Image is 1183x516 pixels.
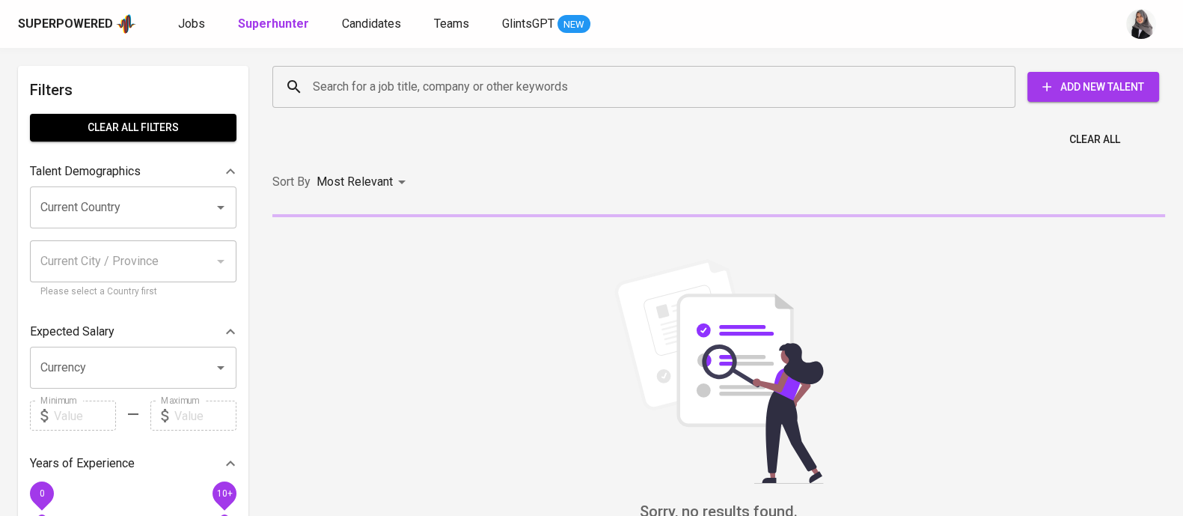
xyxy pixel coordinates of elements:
[1039,78,1147,97] span: Add New Talent
[607,259,831,484] img: file_searching.svg
[18,13,136,35] a: Superpoweredapp logo
[1063,126,1126,154] button: Clear All
[40,285,226,300] p: Please select a Country first
[434,16,469,31] span: Teams
[238,15,312,34] a: Superhunter
[557,17,590,32] span: NEW
[210,197,231,218] button: Open
[342,16,401,31] span: Candidates
[30,163,141,180] p: Talent Demographics
[30,78,236,102] h6: Filters
[54,401,116,431] input: Value
[502,16,554,31] span: GlintsGPT
[30,455,135,473] p: Years of Experience
[1126,9,1156,39] img: sinta.windasari@glints.com
[342,15,404,34] a: Candidates
[238,16,309,31] b: Superhunter
[434,15,472,34] a: Teams
[30,449,236,479] div: Years of Experience
[30,114,236,142] button: Clear All filters
[317,169,411,196] div: Most Relevant
[30,317,236,347] div: Expected Salary
[1069,130,1120,149] span: Clear All
[502,15,590,34] a: GlintsGPT NEW
[30,157,236,186] div: Talent Demographics
[30,323,114,341] p: Expected Salary
[216,488,232,499] span: 10+
[18,16,113,33] div: Superpowered
[1027,72,1159,102] button: Add New Talent
[210,357,231,378] button: Open
[272,173,311,191] p: Sort By
[174,401,236,431] input: Value
[42,118,224,137] span: Clear All filters
[116,13,136,35] img: app logo
[178,15,208,34] a: Jobs
[317,173,393,191] p: Most Relevant
[39,488,44,499] span: 0
[178,16,205,31] span: Jobs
